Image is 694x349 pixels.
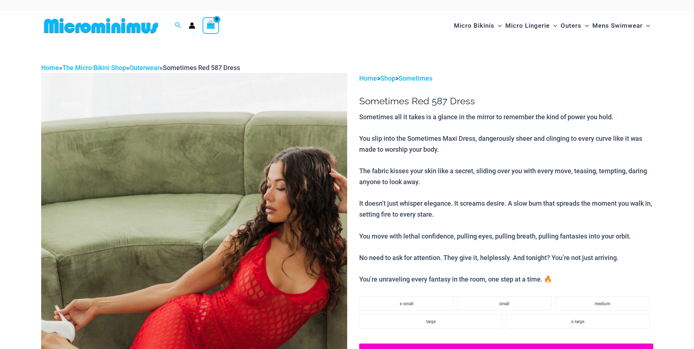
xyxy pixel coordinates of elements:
li: small [457,296,552,311]
li: medium [555,296,650,311]
span: Menu Toggle [643,16,650,35]
a: OutersMenu ToggleMenu Toggle [559,15,591,37]
span: medium [595,301,610,306]
span: Menu Toggle [494,16,502,35]
span: Mens Swimwear [592,16,643,35]
span: large [426,319,436,324]
li: x-large [506,314,649,329]
span: » » » [41,64,240,71]
a: Outerwear [129,64,160,71]
img: MM SHOP LOGO FLAT [41,18,161,34]
a: Search icon link [175,21,181,30]
a: Sometimes [399,74,432,82]
span: x-large [571,319,584,324]
span: Outers [561,16,581,35]
a: Account icon link [189,22,195,29]
span: Micro Lingerie [505,16,550,35]
span: Sometimes Red 587 Dress [163,64,240,71]
li: x-small [359,296,454,311]
a: Shop [380,74,395,82]
a: View Shopping Cart, empty [203,17,219,34]
a: Micro BikinisMenu ToggleMenu Toggle [452,15,503,37]
span: small [499,301,509,306]
p: Sometimes all it takes is a glance in the mirror to remember the kind of power you hold. You slip... [359,112,653,285]
nav: Site Navigation [451,13,653,38]
a: Micro LingerieMenu ToggleMenu Toggle [503,15,559,37]
a: Mens SwimwearMenu ToggleMenu Toggle [591,15,652,37]
span: Menu Toggle [581,16,589,35]
li: large [359,314,502,329]
h1: Sometimes Red 587 Dress [359,96,653,107]
a: Home [359,74,377,82]
span: Menu Toggle [550,16,557,35]
a: The Micro Bikini Shop [62,64,126,71]
a: Home [41,64,59,71]
span: Micro Bikinis [454,16,494,35]
p: > > [359,73,653,84]
span: x-small [400,301,413,306]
